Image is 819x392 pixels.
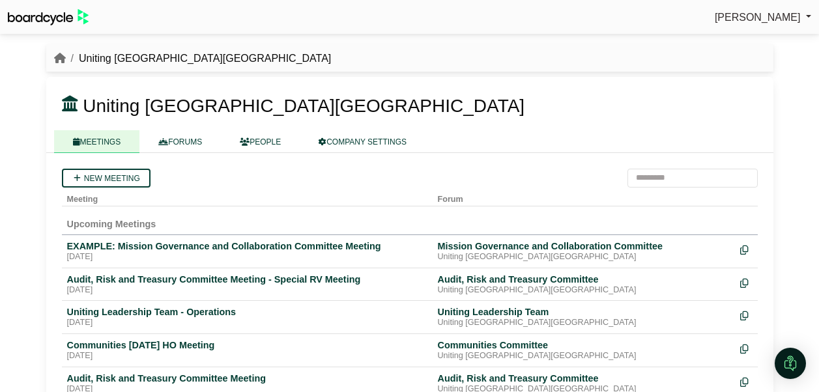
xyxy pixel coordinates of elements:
div: Make a copy [740,306,753,324]
th: Meeting [62,188,433,206]
a: COMPANY SETTINGS [300,130,425,153]
a: FORUMS [139,130,221,153]
div: Audit, Risk and Treasury Committee [438,372,730,384]
span: Uniting [GEOGRAPHIC_DATA][GEOGRAPHIC_DATA] [83,96,524,116]
div: Open Intercom Messenger [775,348,806,379]
div: Uniting [GEOGRAPHIC_DATA][GEOGRAPHIC_DATA] [438,285,730,296]
a: Communities [DATE] HO Meeting [DATE] [67,339,427,361]
div: Uniting [GEOGRAPHIC_DATA][GEOGRAPHIC_DATA] [438,351,730,361]
div: Mission Governance and Collaboration Committee [438,240,730,252]
div: Audit, Risk and Treasury Committee Meeting [67,372,427,384]
a: EXAMPLE: Mission Governance and Collaboration Committee Meeting [DATE] [67,240,427,262]
div: Audit, Risk and Treasury Committee [438,273,730,285]
div: Uniting [GEOGRAPHIC_DATA][GEOGRAPHIC_DATA] [438,318,730,328]
div: [DATE] [67,318,427,328]
div: Uniting [GEOGRAPHIC_DATA][GEOGRAPHIC_DATA] [438,252,730,262]
div: [DATE] [67,285,427,296]
a: Audit, Risk and Treasury Committee Meeting - Special RV Meeting [DATE] [67,273,427,296]
img: BoardcycleBlackGreen-aaafeed430059cb809a45853b8cf6d952af9d84e6e89e1f1685b34bfd5cb7d64.svg [8,9,89,25]
a: Uniting Leadership Team Uniting [GEOGRAPHIC_DATA][GEOGRAPHIC_DATA] [438,306,730,328]
span: Upcoming Meetings [67,219,156,229]
div: Make a copy [740,372,753,390]
a: Uniting Leadership Team - Operations [DATE] [67,306,427,328]
a: Audit, Risk and Treasury Committee Uniting [GEOGRAPHIC_DATA][GEOGRAPHIC_DATA] [438,273,730,296]
div: EXAMPLE: Mission Governance and Collaboration Committee Meeting [67,240,427,252]
div: Uniting Leadership Team - Operations [67,306,427,318]
div: Make a copy [740,240,753,258]
a: [PERSON_NAME] [715,9,811,26]
a: Mission Governance and Collaboration Committee Uniting [GEOGRAPHIC_DATA][GEOGRAPHIC_DATA] [438,240,730,262]
div: Audit, Risk and Treasury Committee Meeting - Special RV Meeting [67,273,427,285]
div: Make a copy [740,339,753,357]
div: Communities Committee [438,339,730,351]
li: Uniting [GEOGRAPHIC_DATA][GEOGRAPHIC_DATA] [66,50,332,67]
a: PEOPLE [221,130,300,153]
div: Make a copy [740,273,753,291]
span: [PERSON_NAME] [715,12,801,23]
div: Uniting Leadership Team [438,306,730,318]
div: [DATE] [67,351,427,361]
div: [DATE] [67,252,427,262]
div: Communities [DATE] HO Meeting [67,339,427,351]
a: MEETINGS [54,130,140,153]
a: New meeting [62,169,151,188]
th: Forum [433,188,735,206]
a: Communities Committee Uniting [GEOGRAPHIC_DATA][GEOGRAPHIC_DATA] [438,339,730,361]
nav: breadcrumb [54,50,332,67]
